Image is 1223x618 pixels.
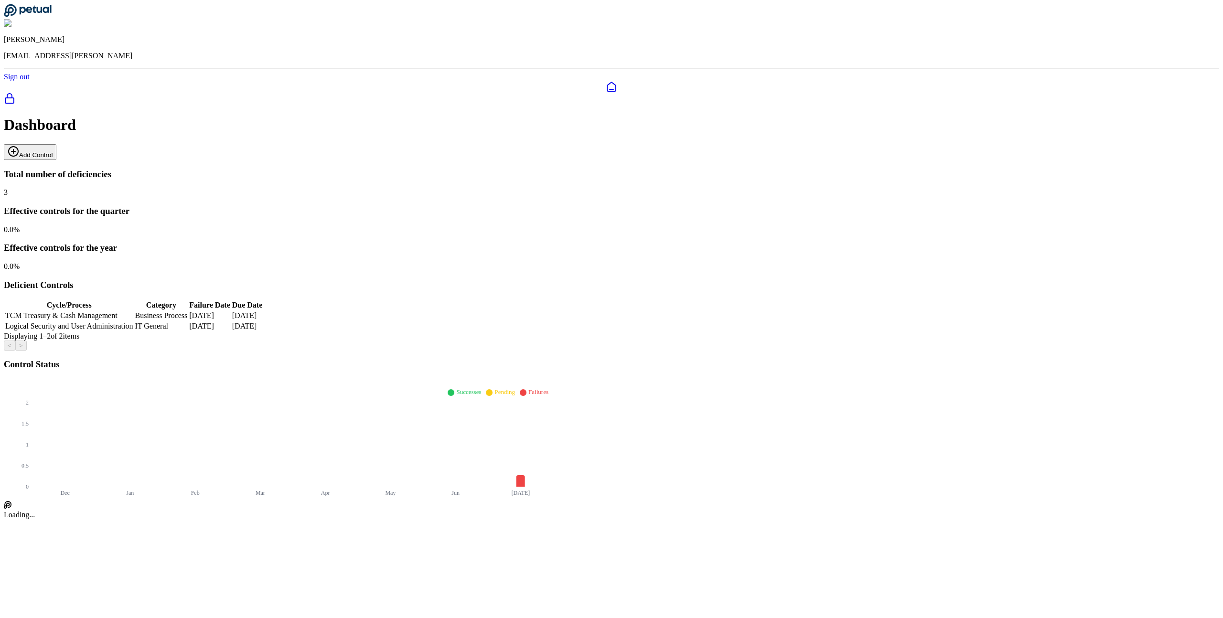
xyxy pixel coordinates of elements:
span: Successes [456,388,481,395]
tspan: May [385,490,396,496]
th: Due Date [232,300,263,310]
td: [DATE] [189,321,230,331]
th: Failure Date [189,300,230,310]
td: TCM Treasury & Cash Management [5,311,134,320]
div: Loading... [4,501,1219,519]
th: Cycle/Process [5,300,134,310]
tspan: Jun [451,490,460,496]
button: Add Control [4,144,56,160]
h3: Effective controls for the year [4,243,1219,253]
h3: Total number of deficiencies [4,169,1219,180]
tspan: 0 [26,483,29,490]
td: [DATE] [232,311,263,320]
span: Pending [494,388,515,395]
td: IT General [135,321,188,331]
button: < [4,341,15,351]
td: Business Process [135,311,188,320]
h3: Effective controls for the quarter [4,206,1219,216]
tspan: 2 [26,399,29,406]
tspan: Feb [191,490,200,496]
img: Shekhar Khedekar [4,19,68,28]
h1: Dashboard [4,116,1219,134]
span: Failures [528,388,548,395]
span: 3 [4,188,8,196]
h3: Control Status [4,359,1219,370]
tspan: Dec [60,490,69,496]
tspan: 1 [26,441,29,448]
th: Category [135,300,188,310]
a: Dashboard [4,81,1219,93]
a: SOC [4,93,1219,106]
td: [DATE] [232,321,263,331]
a: Sign out [4,73,30,81]
tspan: Mar [256,490,265,496]
tspan: Jan [126,490,134,496]
tspan: Apr [321,490,330,496]
p: [EMAIL_ADDRESS][PERSON_NAME] [4,52,1219,60]
tspan: 1.5 [21,420,29,427]
tspan: 0.5 [21,462,29,469]
button: > [15,341,27,351]
td: [DATE] [189,311,230,320]
td: Logical Security and User Administration [5,321,134,331]
tspan: [DATE] [512,490,530,496]
span: 0.0 % [4,262,20,270]
h3: Deficient Controls [4,280,1219,290]
span: 0.0 % [4,225,20,234]
span: Displaying 1– 2 of 2 items [4,332,79,340]
p: [PERSON_NAME] [4,35,1219,44]
a: Go to Dashboard [4,11,52,19]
